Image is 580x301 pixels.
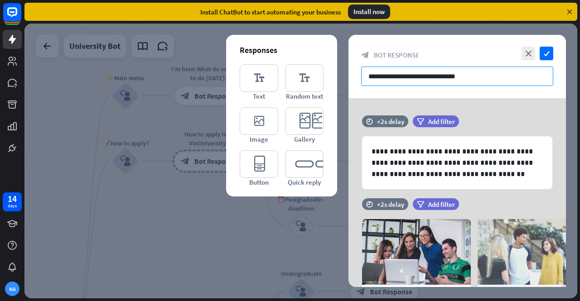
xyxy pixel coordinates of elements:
[3,192,22,211] a: 14 days
[366,118,373,124] i: time
[8,195,17,203] div: 14
[428,200,455,209] span: Add filter
[8,203,17,209] div: days
[428,117,455,126] span: Add filter
[7,4,34,31] button: Open LiveChat chat widget
[362,219,471,285] img: preview
[540,47,553,60] i: check
[200,8,341,16] div: Install ChatBot to start automating your business
[348,5,390,19] div: Install now
[377,200,404,209] div: +2s delay
[522,47,535,60] i: close
[377,117,404,126] div: +2s delay
[374,51,419,59] span: Bot Response
[5,282,19,296] div: NA
[366,201,373,207] i: time
[361,51,369,59] i: block_bot_response
[417,118,424,125] i: filter
[417,201,424,208] i: filter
